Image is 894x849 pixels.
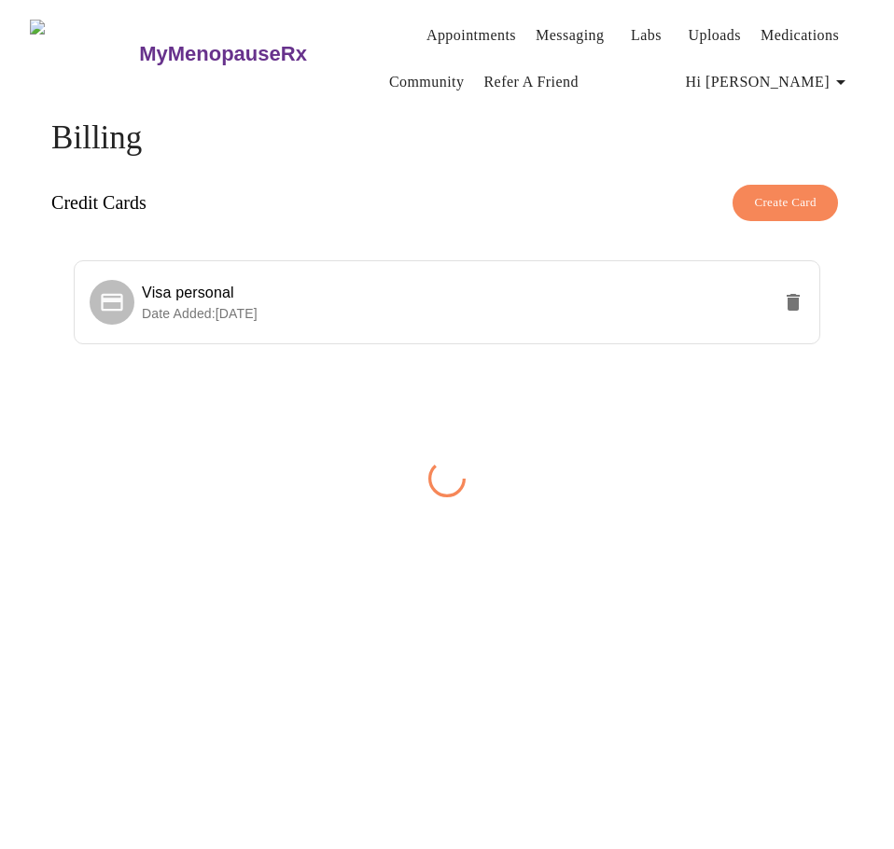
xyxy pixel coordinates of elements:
button: Medications [753,17,846,54]
a: Medications [761,22,839,49]
h3: Credit Cards [51,192,147,214]
span: Visa personal [142,285,234,300]
a: Labs [631,22,662,49]
button: Messaging [528,17,611,54]
button: Appointments [419,17,524,54]
button: Hi [PERSON_NAME] [678,63,859,101]
a: Refer a Friend [483,69,579,95]
h4: Billing [51,119,843,157]
a: Messaging [536,22,604,49]
button: Community [382,63,472,101]
button: Create Card [733,185,838,221]
h3: MyMenopauseRx [139,42,307,66]
span: Date Added: [DATE] [142,306,258,321]
img: MyMenopauseRx Logo [30,20,137,90]
span: Hi [PERSON_NAME] [686,69,852,95]
button: Labs [616,17,676,54]
a: Community [389,69,465,95]
a: Uploads [688,22,741,49]
button: Uploads [680,17,748,54]
a: MyMenopauseRx [137,21,382,87]
a: Appointments [426,22,516,49]
button: delete [771,280,816,325]
button: Refer a Friend [476,63,586,101]
span: Create Card [754,192,817,214]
